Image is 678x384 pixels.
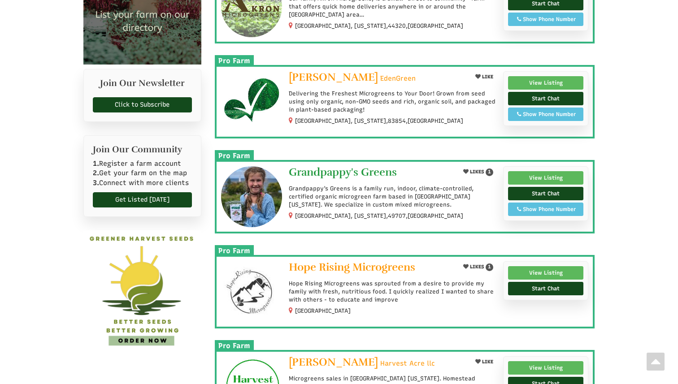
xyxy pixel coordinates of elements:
a: [PERSON_NAME] Harvest Acre llc [289,356,465,370]
span: 1 [486,263,493,271]
a: Hope Rising Microgreens [289,261,465,275]
span: [PERSON_NAME] [289,355,378,369]
a: View Listing [508,266,583,280]
span: Harvest Acre llc [380,359,435,368]
div: Show Phone Number [513,15,578,23]
span: [PERSON_NAME] [289,70,378,84]
a: Start Chat [508,187,583,200]
span: 1 [486,168,493,176]
img: Hope Rising Microgreens [221,261,282,323]
a: Start Chat [508,92,583,105]
h2: Join Our Community [93,145,192,155]
img: Grandpappy's Greens [221,166,282,228]
a: View Listing [508,171,583,185]
button: LIKES 1 [460,166,496,177]
span: [GEOGRAPHIC_DATA] [408,212,463,220]
img: GREENER HARVEST SEEDS [83,230,201,348]
h2: Join Our Newsletter [93,78,192,93]
div: Show Phone Number [513,205,578,213]
span: [GEOGRAPHIC_DATA] [295,307,351,315]
a: View Listing [508,361,583,375]
p: Hope Rising Microgreens was sprouted from a desire to provide my family with fresh, nutritious fo... [289,280,496,304]
a: Start Chat [508,282,583,295]
button: LIKE [472,71,496,82]
a: Grandpappy's Greens [289,166,465,180]
a: [PERSON_NAME] EdenGreen [289,71,465,85]
button: LIKE [472,356,496,367]
span: Hope Rising Microgreens [289,260,415,274]
small: [GEOGRAPHIC_DATA], [US_STATE], , [295,117,463,124]
span: 83854 [388,117,406,125]
span: LIKES [469,169,484,175]
b: 1. [93,160,99,168]
div: Show Phone Number [513,110,578,118]
img: Dejah Simunds [221,71,282,133]
span: EdenGreen [380,74,416,83]
b: 2. [93,169,99,177]
p: Grandpappy's Greens is a family run, indoor, climate-controlled, certified organic microgreen far... [289,185,496,209]
a: View Listing [508,76,583,90]
span: 49707 [388,212,406,220]
span: [GEOGRAPHIC_DATA] [408,117,463,125]
a: Click to Subscribe [93,97,192,112]
span: LIKES [469,264,484,270]
span: [GEOGRAPHIC_DATA] [408,22,463,30]
button: LIKES 1 [460,261,496,272]
span: LIKE [481,74,493,80]
p: Register a farm account Get your farm on the map Connect with more clients [93,159,192,188]
span: Grandpappy's Greens [289,165,397,179]
b: 3. [93,179,99,187]
span: LIKE [481,359,493,365]
span: 44320 [388,22,406,30]
p: Delivering the Freshest Microgreens to Your Door! Grown from seed using only organic, non-GMO see... [289,90,496,114]
small: [GEOGRAPHIC_DATA], [US_STATE], , [295,212,463,219]
small: [GEOGRAPHIC_DATA], [US_STATE], , [295,22,463,29]
a: Get Listed [DATE] [93,192,192,207]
